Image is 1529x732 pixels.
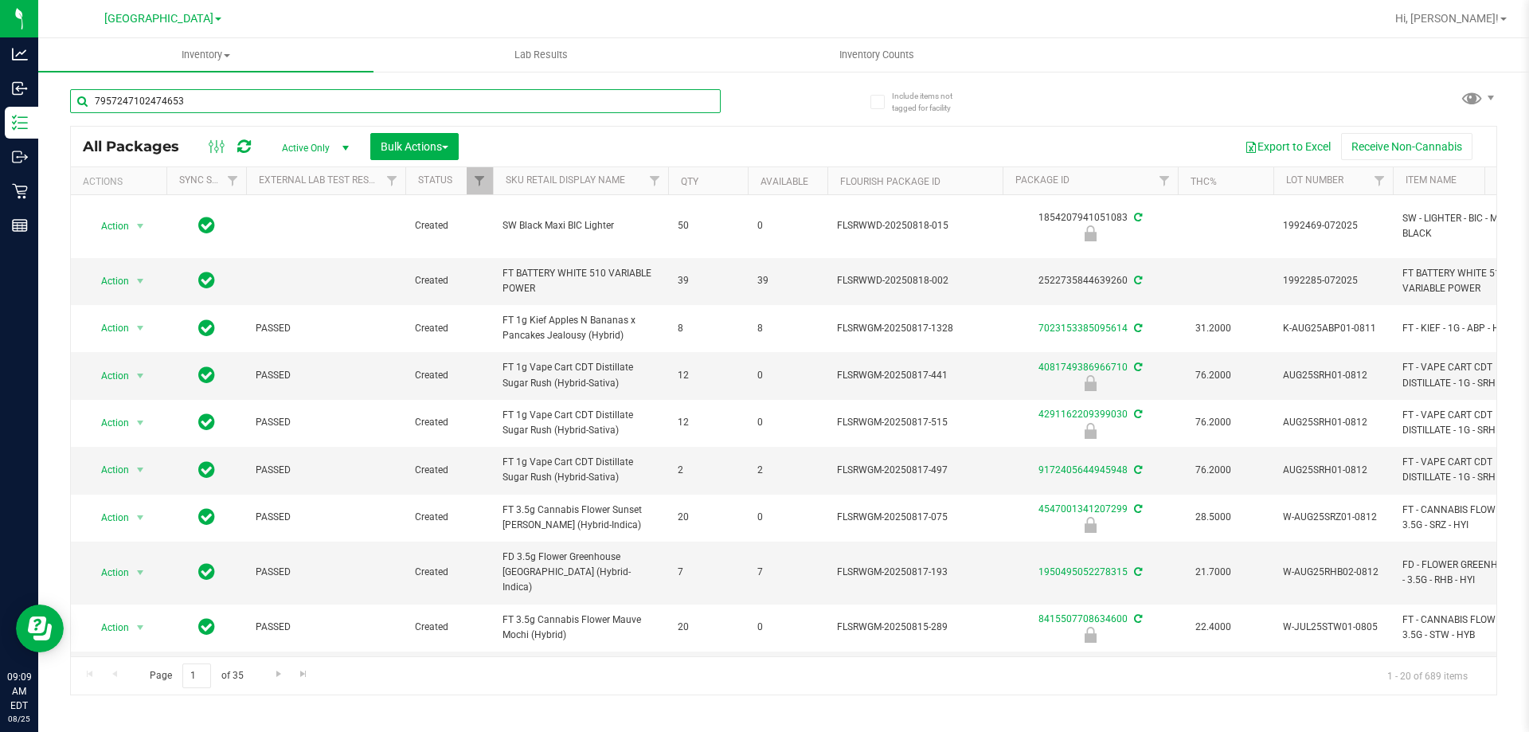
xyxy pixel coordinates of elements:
[131,412,151,434] span: select
[678,463,738,478] span: 2
[38,38,373,72] a: Inventory
[757,463,818,478] span: 2
[370,133,459,160] button: Bulk Actions
[1187,459,1239,482] span: 76.2000
[1341,133,1472,160] button: Receive Non-Cannabis
[198,459,215,481] span: In Sync
[502,266,659,296] span: FT BATTERY WHITE 510 VARIABLE POWER
[818,48,936,62] span: Inventory Counts
[467,167,493,194] a: Filter
[415,620,483,635] span: Created
[502,455,659,485] span: FT 1g Vape Cart CDT Distillate Sugar Rush (Hybrid-Sativa)
[415,565,483,580] span: Created
[506,174,625,186] a: Sku Retail Display Name
[1187,561,1239,584] span: 21.7000
[840,176,940,187] a: Flourish Package ID
[1000,225,1180,241] div: Newly Received
[256,620,396,635] span: PASSED
[678,510,738,525] span: 20
[259,174,384,186] a: External Lab Test Result
[198,506,215,528] span: In Sync
[136,663,256,688] span: Page of 35
[220,167,246,194] a: Filter
[1132,566,1142,577] span: Sync from Compliance System
[104,12,213,25] span: [GEOGRAPHIC_DATA]
[198,411,215,433] span: In Sync
[837,218,993,233] span: FLSRWWD-20250818-015
[1132,613,1142,624] span: Sync from Compliance System
[1402,211,1523,241] span: SW - LIGHTER - BIC - MAXI - BLACK
[502,613,659,643] span: FT 3.5g Cannabis Flower Mauve Mochi (Hybrid)
[83,176,160,187] div: Actions
[1132,464,1142,476] span: Sync from Compliance System
[1402,455,1523,485] span: FT - VAPE CART CDT DISTILLATE - 1G - SRH - HYS
[1283,620,1383,635] span: W-JUL25STW01-0805
[1038,503,1128,515] a: 4547001341207299
[1132,362,1142,373] span: Sync from Compliance System
[256,368,396,383] span: PASSED
[415,415,483,430] span: Created
[7,713,31,725] p: 08/25
[1402,321,1523,336] span: FT - KIEF - 1G - ABP - HYB
[1367,167,1393,194] a: Filter
[1038,323,1128,334] a: 7023153385095614
[1283,565,1383,580] span: W-AUG25RHB02-0812
[1038,362,1128,373] a: 4081749386966710
[292,663,315,685] a: Go to the last page
[502,360,659,390] span: FT 1g Vape Cart CDT Distillate Sugar Rush (Hybrid-Sativa)
[837,368,993,383] span: FLSRWGM-20250817-441
[1283,321,1383,336] span: K-AUG25ABP01-0811
[1038,464,1128,476] a: 9172405644945948
[1132,503,1142,515] span: Sync from Compliance System
[198,364,215,386] span: In Sync
[12,115,28,131] inline-svg: Inventory
[198,269,215,292] span: In Sync
[678,218,738,233] span: 50
[1395,12,1499,25] span: Hi, [PERSON_NAME]!
[12,46,28,62] inline-svg: Analytics
[1187,317,1239,340] span: 31.2000
[493,48,589,62] span: Lab Results
[179,174,240,186] a: Sync Status
[1000,423,1180,439] div: Newly Received
[1038,566,1128,577] a: 1950495052278315
[1187,364,1239,387] span: 76.2000
[1038,613,1128,624] a: 8415507708634600
[256,510,396,525] span: PASSED
[198,561,215,583] span: In Sync
[502,503,659,533] span: FT 3.5g Cannabis Flower Sunset [PERSON_NAME] (Hybrid-Indica)
[1402,266,1523,296] span: FT BATTERY WHITE 510 VARIABLE POWER
[1283,415,1383,430] span: AUG25SRH01-0812
[1000,273,1180,288] div: 2522735844639260
[1286,174,1343,186] a: Lot Number
[837,510,993,525] span: FLSRWGM-20250817-075
[1000,517,1180,533] div: Launch Hold
[1000,210,1180,241] div: 1854207941051083
[87,459,130,481] span: Action
[761,176,808,187] a: Available
[837,463,993,478] span: FLSRWGM-20250817-497
[1152,167,1178,194] a: Filter
[83,138,195,155] span: All Packages
[678,273,738,288] span: 39
[642,167,668,194] a: Filter
[131,365,151,387] span: select
[131,317,151,339] span: select
[1283,368,1383,383] span: AUG25SRH01-0812
[256,463,396,478] span: PASSED
[87,562,130,584] span: Action
[131,562,151,584] span: select
[267,663,290,685] a: Go to the next page
[757,510,818,525] span: 0
[892,90,972,114] span: Include items not tagged for facility
[678,565,738,580] span: 7
[1406,174,1457,186] a: Item Name
[1402,408,1523,438] span: FT - VAPE CART CDT DISTILLATE - 1G - SRH - HYS
[12,183,28,199] inline-svg: Retail
[131,215,151,237] span: select
[87,215,130,237] span: Action
[131,459,151,481] span: select
[757,218,818,233] span: 0
[87,317,130,339] span: Action
[1187,616,1239,639] span: 22.4000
